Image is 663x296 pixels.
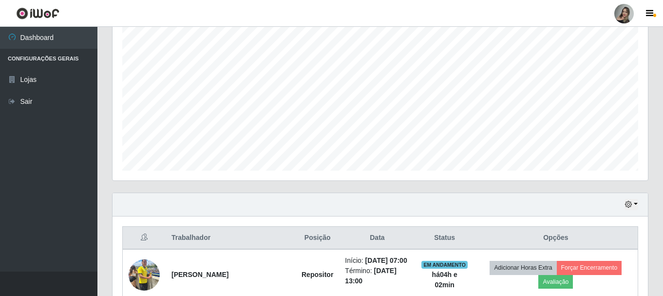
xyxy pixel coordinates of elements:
[339,227,415,250] th: Data
[365,257,407,264] time: [DATE] 07:00
[129,254,160,296] img: 1748380759498.jpeg
[166,227,296,250] th: Trabalhador
[557,261,622,275] button: Forçar Encerramento
[474,227,638,250] th: Opções
[171,271,228,278] strong: [PERSON_NAME]
[490,261,556,275] button: Adicionar Horas Extra
[345,266,409,286] li: Término:
[421,261,468,269] span: EM ANDAMENTO
[302,271,333,278] strong: Repositor
[538,275,573,289] button: Avaliação
[432,271,457,289] strong: há 04 h e 02 min
[416,227,474,250] th: Status
[345,256,409,266] li: Início:
[16,7,59,20] img: CoreUI Logo
[296,227,339,250] th: Posição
